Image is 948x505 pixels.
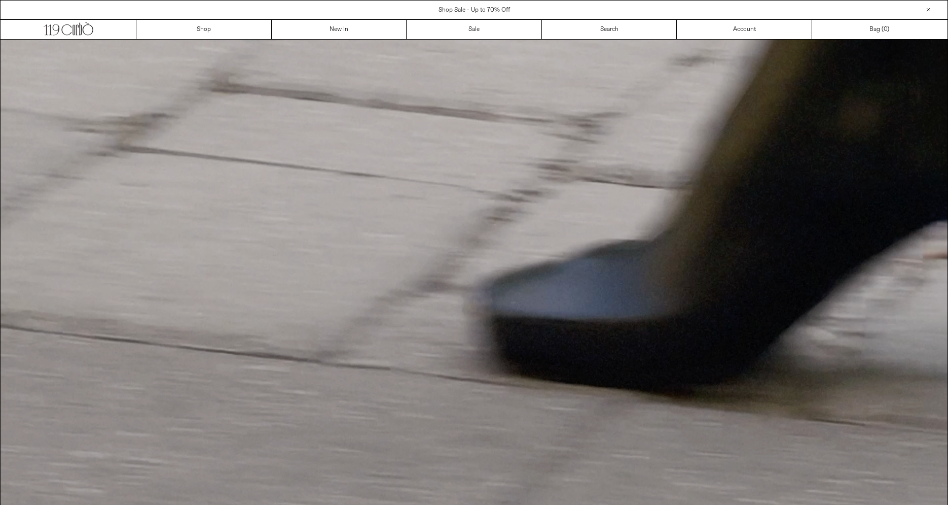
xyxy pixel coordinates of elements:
[439,6,510,14] a: Shop Sale - Up to 70% Off
[812,20,947,39] a: Bag ()
[272,20,407,39] a: New In
[136,20,272,39] a: Shop
[407,20,542,39] a: Sale
[542,20,677,39] a: Search
[884,25,889,34] span: )
[677,20,812,39] a: Account
[884,25,887,33] span: 0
